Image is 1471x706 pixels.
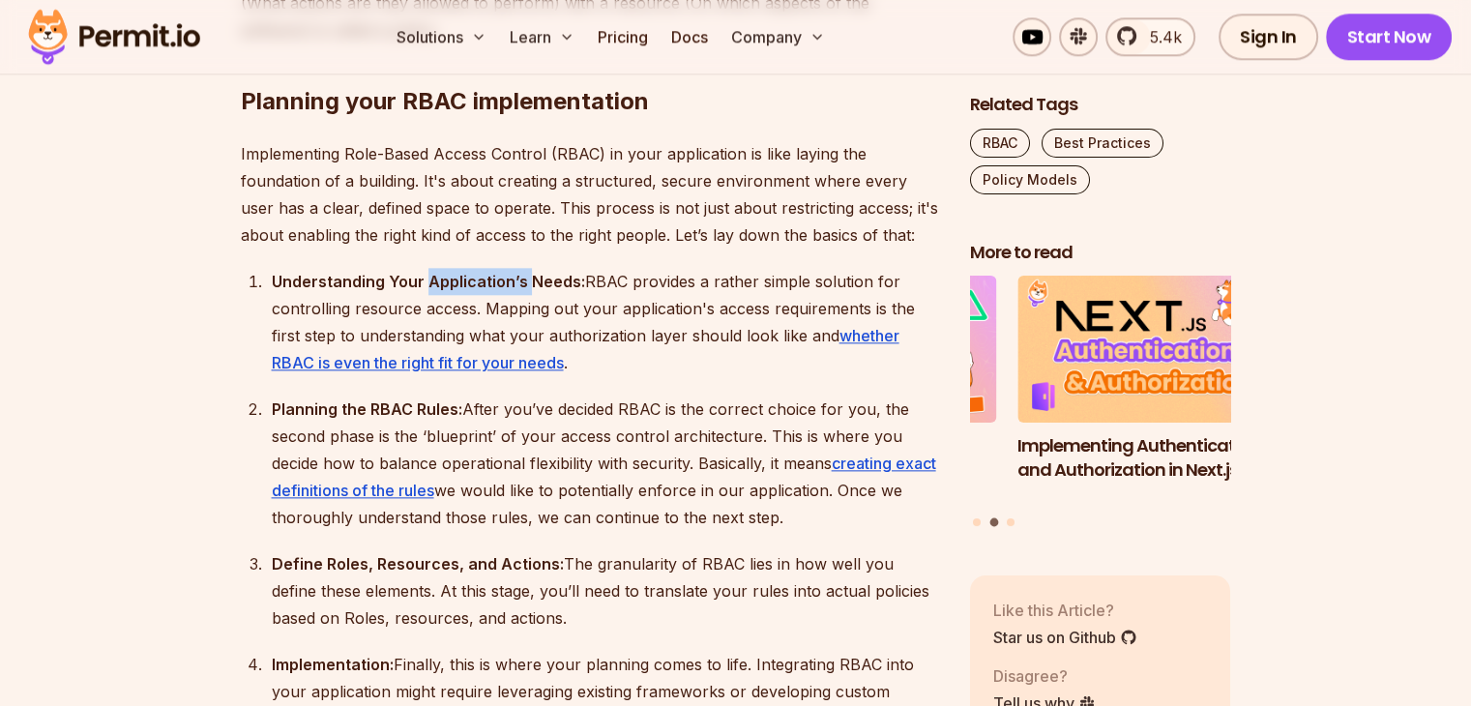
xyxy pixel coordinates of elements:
[723,17,833,56] button: Company
[736,434,997,483] h3: Implementing Multi-Tenant RBAC in Nuxt.js
[241,140,939,249] p: Implementing Role-Based Access Control (RBAC) in your application is like laying the foundation o...
[272,272,585,291] strong: Understanding Your Application’s Needs:
[1138,25,1182,48] span: 5.4k
[970,129,1030,158] a: RBAC
[1105,17,1195,56] a: 5.4k
[1042,129,1163,158] a: Best Practices
[970,241,1231,265] h2: More to read
[970,93,1231,117] h2: Related Tags
[989,518,998,527] button: Go to slide 2
[970,277,1231,530] div: Posts
[272,268,939,376] div: RBAC provides a rather simple solution for controlling resource access. Mapping out your applicat...
[993,664,1096,688] p: Disagree?
[970,165,1090,194] a: Policy Models
[272,550,939,632] div: The granularity of RBAC lies in how well you define these elements. At this stage, you’ll need to...
[1017,434,1279,483] h3: Implementing Authentication and Authorization in Next.js
[1017,277,1279,424] img: Implementing Authentication and Authorization in Next.js
[663,17,716,56] a: Docs
[590,17,656,56] a: Pricing
[973,518,981,526] button: Go to slide 1
[272,554,564,574] strong: Define Roles, Resources, and Actions:
[272,655,394,674] strong: Implementation:
[1007,518,1015,526] button: Go to slide 3
[1326,14,1453,60] a: Start Now
[389,17,494,56] button: Solutions
[272,399,462,419] strong: Planning the RBAC Rules:
[272,396,939,531] div: After you’ve decided RBAC is the correct choice for you, the second phase is the ‘blueprint’ of y...
[1017,277,1279,507] li: 2 of 3
[993,599,1137,622] p: Like this Article?
[736,277,997,507] li: 1 of 3
[19,4,209,70] img: Permit logo
[502,17,582,56] button: Learn
[1017,277,1279,507] a: Implementing Authentication and Authorization in Next.jsImplementing Authentication and Authoriza...
[1219,14,1318,60] a: Sign In
[993,626,1137,649] a: Star us on Github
